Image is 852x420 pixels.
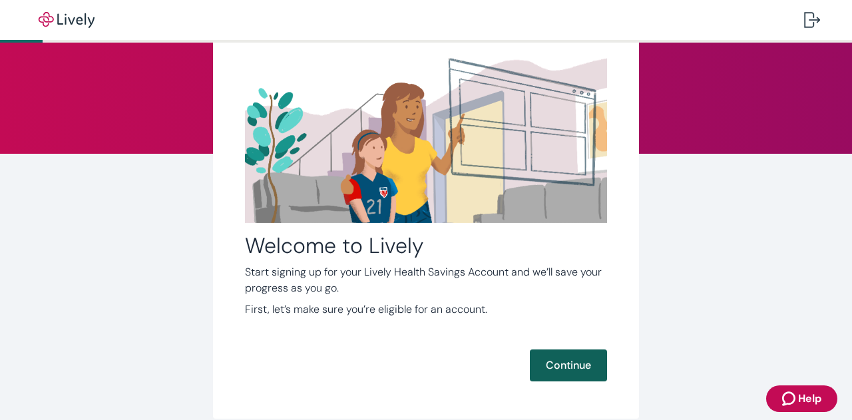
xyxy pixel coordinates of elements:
[530,349,607,381] button: Continue
[245,232,607,259] h2: Welcome to Lively
[766,385,837,412] button: Zendesk support iconHelp
[793,4,831,36] button: Log out
[798,391,821,407] span: Help
[29,12,104,28] img: Lively
[245,264,607,296] p: Start signing up for your Lively Health Savings Account and we’ll save your progress as you go.
[782,391,798,407] svg: Zendesk support icon
[245,302,607,317] p: First, let’s make sure you’re eligible for an account.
